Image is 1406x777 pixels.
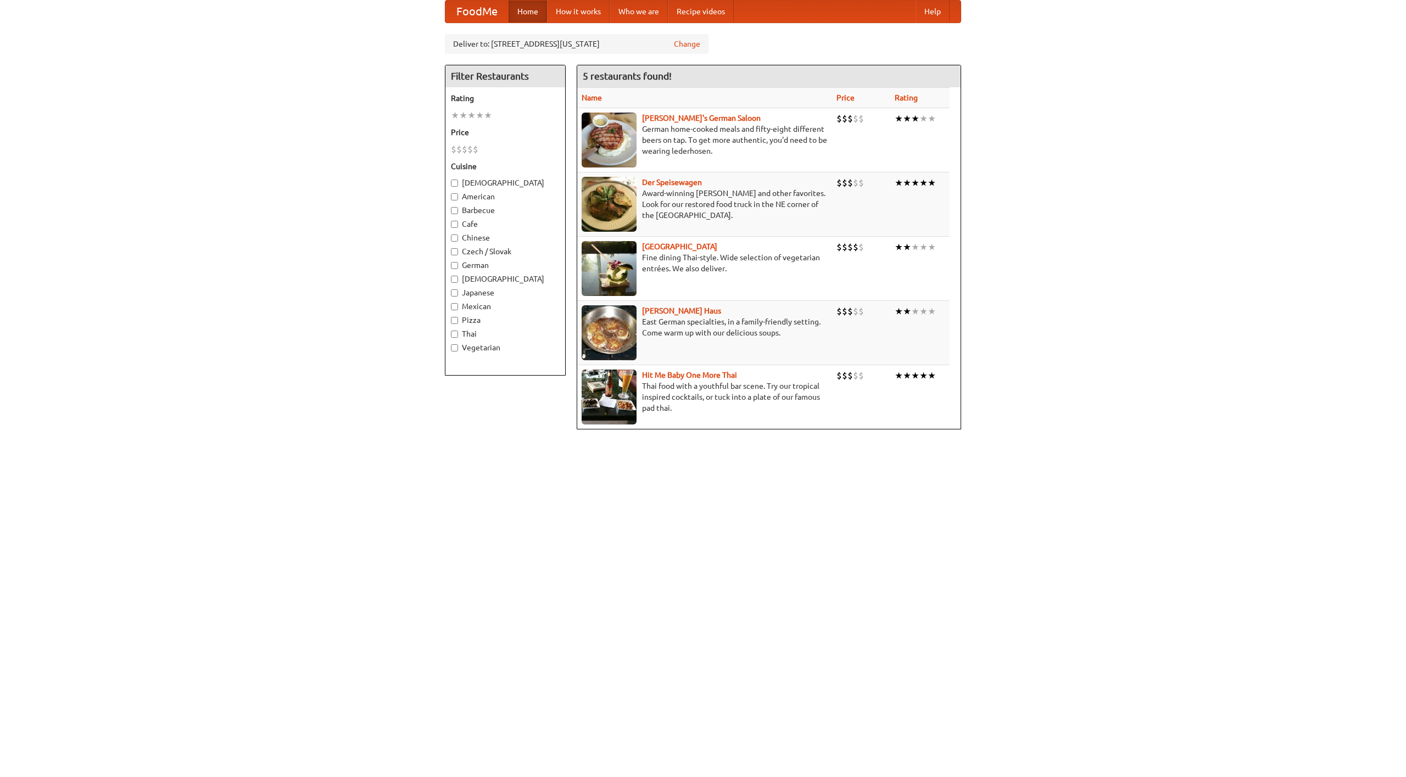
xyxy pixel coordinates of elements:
li: ★ [911,241,919,253]
li: ★ [459,109,467,121]
li: ★ [911,177,919,189]
li: ★ [919,241,928,253]
h5: Rating [451,93,560,104]
a: Rating [895,93,918,102]
label: Czech / Slovak [451,246,560,257]
input: [DEMOGRAPHIC_DATA] [451,276,458,283]
input: Japanese [451,289,458,297]
p: German home-cooked meals and fifty-eight different beers on tap. To get more authentic, you'd nee... [582,124,828,156]
li: $ [467,143,473,155]
a: Help [916,1,950,23]
a: Der Speisewagen [642,178,702,187]
li: $ [858,305,864,317]
li: ★ [919,305,928,317]
li: $ [858,113,864,125]
img: babythai.jpg [582,370,637,424]
input: Mexican [451,303,458,310]
label: Pizza [451,315,560,326]
a: Price [836,93,855,102]
p: East German specialties, in a family-friendly setting. Come warm up with our delicious soups. [582,316,828,338]
li: ★ [484,109,492,121]
li: $ [858,370,864,382]
li: $ [853,370,858,382]
img: satay.jpg [582,241,637,296]
li: $ [858,241,864,253]
input: Cafe [451,221,458,228]
li: $ [836,370,842,382]
a: [PERSON_NAME] Haus [642,306,721,315]
li: ★ [895,370,903,382]
p: Award-winning [PERSON_NAME] and other favorites. Look for our restored food truck in the NE corne... [582,188,828,221]
li: ★ [919,113,928,125]
li: ★ [903,241,911,253]
input: Chinese [451,234,458,242]
li: ★ [903,370,911,382]
a: Hit Me Baby One More Thai [642,371,737,379]
li: ★ [928,177,936,189]
li: $ [842,113,847,125]
a: Home [509,1,547,23]
h5: Price [451,127,560,138]
li: ★ [467,109,476,121]
li: ★ [928,113,936,125]
label: American [451,191,560,202]
li: $ [842,177,847,189]
li: $ [858,177,864,189]
a: Who we are [610,1,668,23]
input: American [451,193,458,200]
a: Change [674,38,700,49]
li: ★ [928,370,936,382]
label: Barbecue [451,205,560,216]
img: kohlhaus.jpg [582,305,637,360]
ng-pluralize: 5 restaurants found! [583,71,672,81]
li: $ [853,113,858,125]
label: Thai [451,328,560,339]
a: Name [582,93,602,102]
li: ★ [919,370,928,382]
li: ★ [895,113,903,125]
input: German [451,262,458,269]
input: Thai [451,331,458,338]
img: esthers.jpg [582,113,637,167]
input: Pizza [451,317,458,324]
li: ★ [895,305,903,317]
input: [DEMOGRAPHIC_DATA] [451,180,458,187]
a: FoodMe [445,1,509,23]
p: Fine dining Thai-style. Wide selection of vegetarian entrées. We also deliver. [582,252,828,274]
label: [DEMOGRAPHIC_DATA] [451,273,560,284]
label: Chinese [451,232,560,243]
label: [DEMOGRAPHIC_DATA] [451,177,560,188]
li: $ [842,305,847,317]
li: ★ [895,241,903,253]
li: $ [456,143,462,155]
a: [PERSON_NAME]'s German Saloon [642,114,761,122]
li: $ [836,113,842,125]
li: ★ [911,113,919,125]
li: $ [853,241,858,253]
input: Czech / Slovak [451,248,458,255]
li: $ [847,113,853,125]
li: ★ [928,305,936,317]
li: $ [842,370,847,382]
a: [GEOGRAPHIC_DATA] [642,242,717,251]
li: $ [473,143,478,155]
li: $ [847,177,853,189]
img: speisewagen.jpg [582,177,637,232]
li: ★ [928,241,936,253]
label: Mexican [451,301,560,312]
li: $ [847,241,853,253]
li: $ [847,370,853,382]
li: $ [853,177,858,189]
li: ★ [895,177,903,189]
li: $ [451,143,456,155]
li: $ [462,143,467,155]
p: Thai food with a youthful bar scene. Try our tropical inspired cocktails, or tuck into a plate of... [582,381,828,413]
a: How it works [547,1,610,23]
li: ★ [903,113,911,125]
li: ★ [451,109,459,121]
h5: Cuisine [451,161,560,172]
label: Japanese [451,287,560,298]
